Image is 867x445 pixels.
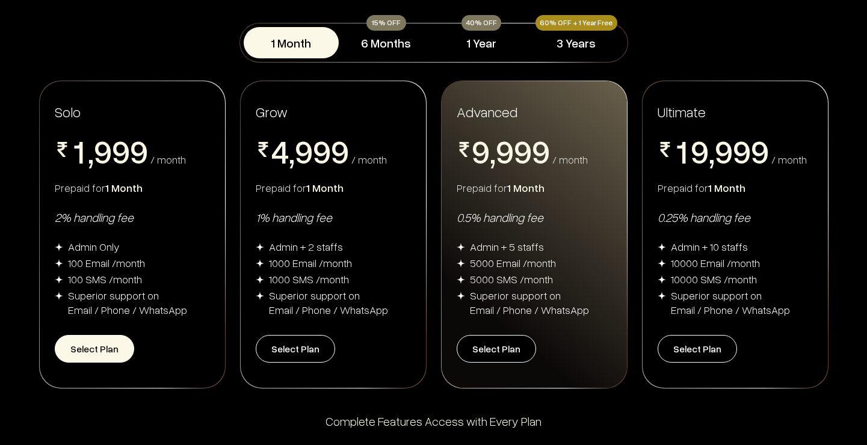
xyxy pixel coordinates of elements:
[535,15,617,31] div: 60% OFF + 1 Year Free
[271,167,289,200] span: 5
[671,288,790,317] div: Superior support on Email / Phone / WhatsApp
[507,181,545,194] span: 1 Month
[55,243,63,251] img: img
[457,259,465,268] img: img
[658,259,666,268] img: img
[434,27,529,58] button: 1 Year
[532,135,550,167] span: 9
[771,154,807,165] div: / month
[269,288,388,317] div: Superior support on Email / Phone / WhatsApp
[256,103,288,120] span: Grow
[470,256,556,270] div: 5000 Email /month
[457,102,517,121] span: Advanced
[269,239,343,254] div: Admin + 2 staffs
[658,102,706,121] span: Ultimate
[472,135,490,167] span: 9
[529,27,624,58] button: 3 Years
[256,335,335,363] button: Select Plan
[457,180,612,195] div: Prepaid for
[470,288,589,317] div: Superior support on Email / Phone / WhatsApp
[150,154,186,165] div: / month
[55,259,63,268] img: img
[351,154,387,165] div: / month
[68,272,142,286] div: 100 SMS /month
[55,209,210,225] div: 2% handling fee
[708,181,745,194] span: 1 Month
[671,272,757,286] div: 10000 SMS /month
[70,167,88,200] span: 2
[514,135,532,167] span: 9
[55,103,81,120] span: Solo
[289,135,295,171] span: ,
[552,154,588,165] div: / month
[105,181,143,194] span: 1 Month
[457,292,465,300] img: img
[658,243,666,251] img: img
[70,135,88,167] span: 1
[68,256,145,270] div: 100 Email /month
[256,142,271,157] img: pricing-rupee
[457,335,536,363] button: Select Plan
[306,181,344,194] span: 1 Month
[112,135,130,167] span: 9
[751,135,769,167] span: 9
[256,259,264,268] img: img
[457,275,465,284] img: img
[673,135,691,167] span: 1
[671,256,760,270] div: 10000 Email /month
[55,142,70,157] img: pricing-rupee
[331,135,349,167] span: 9
[496,135,514,167] span: 9
[457,142,472,157] img: pricing-rupee
[68,288,187,317] div: Superior support on Email / Phone / WhatsApp
[55,292,63,300] img: img
[68,239,120,254] div: Admin Only
[269,272,349,286] div: 1000 SMS /month
[130,135,148,167] span: 9
[366,15,406,31] div: 15% OFF
[55,335,134,363] button: Select Plan
[715,135,733,167] span: 9
[256,243,264,251] img: img
[470,272,553,286] div: 5000 SMS /month
[339,27,434,58] button: 6 Months
[658,335,737,363] button: Select Plan
[457,209,612,225] div: 0.5% handling fee
[256,209,411,225] div: 1% handling fee
[313,135,331,167] span: 9
[88,135,94,171] span: ,
[55,275,63,284] img: img
[269,256,352,270] div: 1000 Email /month
[709,135,715,171] span: ,
[244,27,339,58] button: 1 Month
[733,135,751,167] span: 9
[691,135,709,167] span: 9
[457,243,465,251] img: img
[658,209,813,225] div: 0.25% handling fee
[256,275,264,284] img: img
[490,135,496,171] span: ,
[671,239,748,254] div: Admin + 10 staffs
[94,135,112,167] span: 9
[658,275,666,284] img: img
[295,135,313,167] span: 9
[256,292,264,300] img: img
[271,135,289,167] span: 4
[461,15,501,31] div: 40% OFF
[55,180,210,195] div: Prepaid for
[658,180,813,195] div: Prepaid for
[470,239,544,254] div: Admin + 5 staffs
[673,167,691,200] span: 2
[256,180,411,195] div: Prepaid for
[658,142,673,157] img: pricing-rupee
[658,292,666,300] img: img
